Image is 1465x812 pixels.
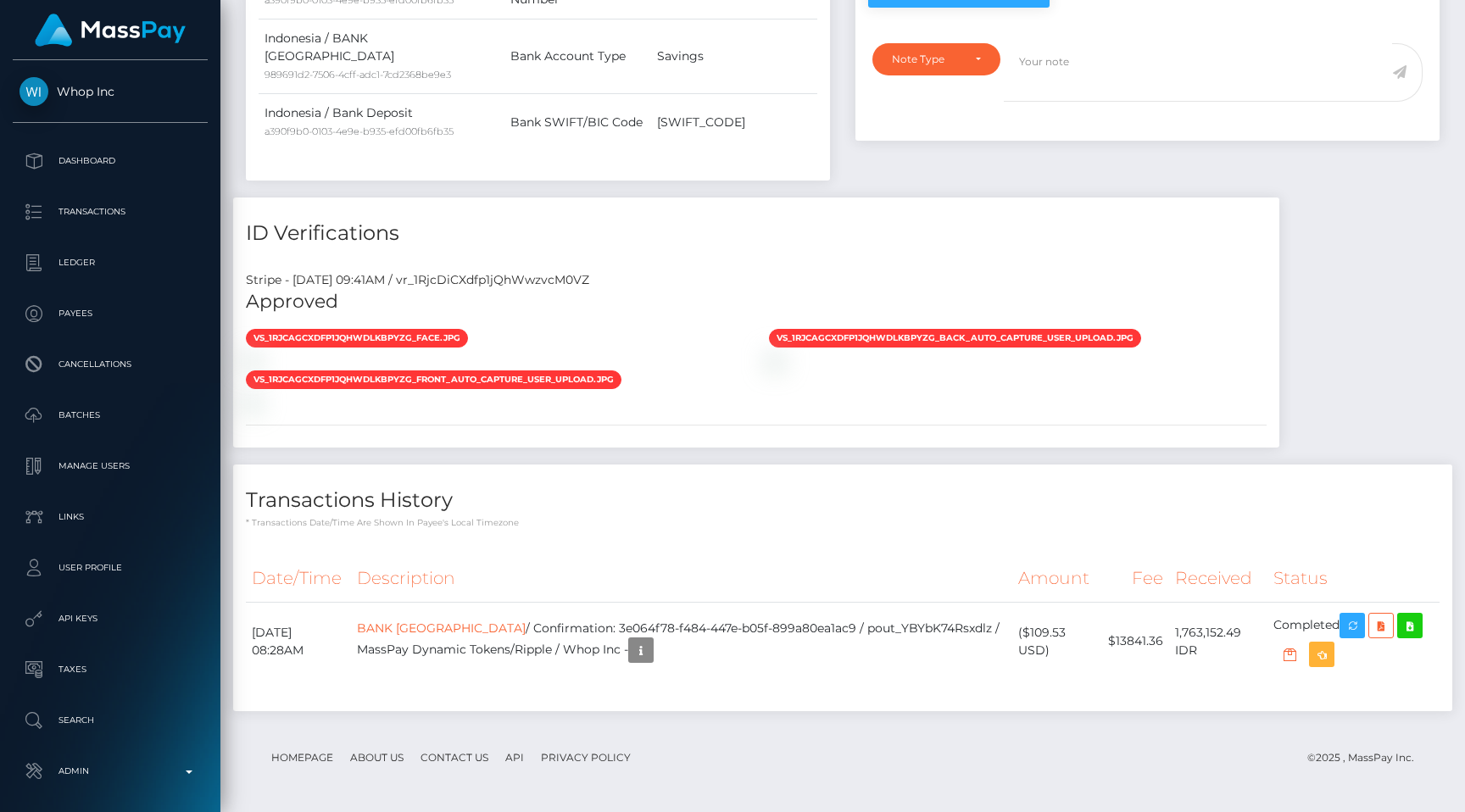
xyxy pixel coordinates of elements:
button: Note Type [872,43,1000,75]
img: Whop Inc [19,77,48,106]
div: Stripe - [DATE] 09:41AM / vr_1RjcDiCXdfp1jQhWwzvcM0VZ [233,271,1279,289]
p: API Keys [19,606,201,631]
span: Whop Inc [13,84,208,99]
td: Bank Account Type [504,19,651,94]
img: vr_1RjcDiCXdfp1jQhWwzvcM0VZfile_1RjcDcCXdfp1jQhWKBmnOIXd [246,354,259,368]
small: a390f9b0-0103-4e9e-b935-efd00fb6fb35 [265,125,454,137]
a: Links [13,496,208,538]
span: vs_1RjcAgCXdfp1jQhWDlKBPyZG_back_auto_capture_user_upload.jpg [769,329,1141,348]
p: Links [19,504,201,530]
td: [DATE] 08:28AM [246,602,351,681]
a: Admin [13,750,208,793]
a: API Keys [13,598,208,640]
a: BANK [GEOGRAPHIC_DATA] [357,620,526,636]
a: Privacy Policy [534,744,638,770]
span: vs_1RjcAgCXdfp1jQhWDlKBPyZG_face.jpg [246,329,468,348]
td: Bank SWIFT/BIC Code [504,94,651,151]
a: API [499,744,531,770]
th: Received [1169,555,1267,602]
small: 989691d2-7506-4cff-adc1-7cd2368be9e3 [265,69,451,81]
a: Dashboard [13,140,208,182]
td: Savings [651,19,817,94]
span: vs_1RjcAgCXdfp1jQhWDlKBPyZG_front_auto_capture_user_upload.jpg [246,370,621,389]
p: Taxes [19,657,201,682]
a: Search [13,699,208,742]
a: User Profile [13,547,208,589]
div: © 2025 , MassPay Inc. [1307,748,1427,767]
h4: ID Verifications [246,219,1267,248]
td: Indonesia / BANK [GEOGRAPHIC_DATA] [259,19,504,94]
p: Transactions [19,199,201,225]
p: Cancellations [19,352,201,377]
td: 1,763,152.49 IDR [1169,602,1267,681]
a: Homepage [265,744,340,770]
p: Payees [19,301,201,326]
p: Batches [19,403,201,428]
a: About Us [343,744,410,770]
p: Ledger [19,250,201,275]
a: Taxes [13,648,208,691]
th: Fee [1102,555,1169,602]
th: Amount [1012,555,1102,602]
td: $13841.36 [1102,602,1169,681]
td: / Confirmation: 3e064f78-f484-447e-b05f-899a80ea1ac9 / pout_YBYbK74Rsxdlz / MassPay Dynamic Token... [351,602,1012,681]
p: Admin [19,759,201,784]
td: [SWIFT_CODE] [651,94,817,151]
a: Manage Users [13,445,208,487]
th: Description [351,555,1012,602]
a: Transactions [13,191,208,233]
td: Completed [1267,602,1440,681]
td: ($109.53 USD) [1012,602,1102,681]
a: Batches [13,394,208,437]
p: * Transactions date/time are shown in payee's local timezone [246,516,1440,529]
img: vr_1RjcDiCXdfp1jQhWwzvcM0VZfile_1RjcCwCXdfp1jQhWEwVSdnYm [246,396,259,409]
p: User Profile [19,555,201,581]
img: MassPay Logo [35,14,186,47]
th: Date/Time [246,555,351,602]
td: Indonesia / Bank Deposit [259,94,504,151]
th: Status [1267,555,1440,602]
a: Ledger [13,242,208,284]
a: Cancellations [13,343,208,386]
p: Dashboard [19,148,201,174]
a: Contact Us [414,744,495,770]
p: Manage Users [19,453,201,479]
h4: Transactions History [246,486,1440,515]
div: Note Type [892,53,961,66]
img: vr_1RjcDiCXdfp1jQhWwzvcM0VZfile_1RjcDFCXdfp1jQhWejhkAN4w [769,354,783,368]
p: Search [19,708,201,733]
h5: Approved [246,289,1267,315]
a: Payees [13,292,208,335]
